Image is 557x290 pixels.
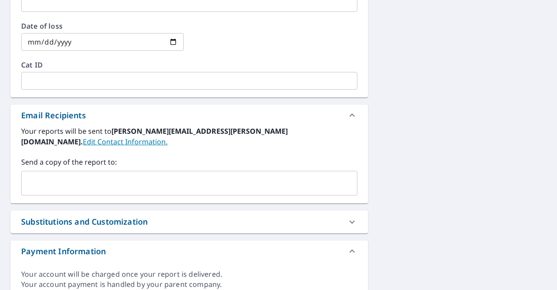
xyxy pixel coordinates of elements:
[21,269,357,279] div: Your account will be charged once your report is delivered.
[21,126,288,147] b: [PERSON_NAME][EMAIL_ADDRESS][PERSON_NAME][DOMAIN_NAME].
[21,23,184,30] label: Date of loss
[21,126,357,147] label: Your reports will be sent to
[21,109,86,121] div: Email Recipients
[11,211,368,233] div: Substitutions and Customization
[21,61,357,68] label: Cat ID
[21,216,148,228] div: Substitutions and Customization
[21,279,357,290] div: Your account payment is handled by your parent company.
[21,245,106,257] div: Payment Information
[11,241,368,262] div: Payment Information
[83,137,167,147] a: EditContactInfo
[11,105,368,126] div: Email Recipients
[21,157,357,167] label: Send a copy of the report to:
